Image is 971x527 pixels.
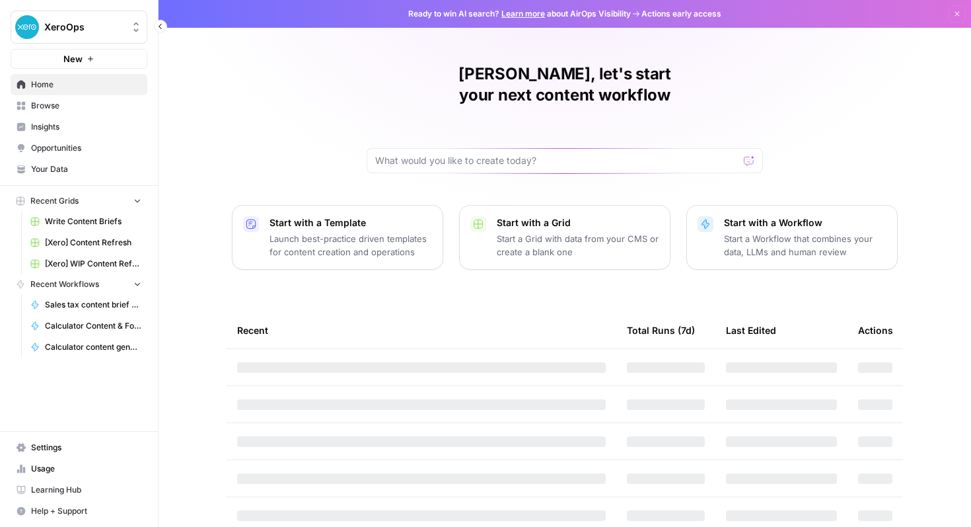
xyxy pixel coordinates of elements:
[11,159,147,180] a: Your Data
[31,442,141,454] span: Settings
[11,95,147,116] a: Browse
[24,232,147,253] a: [Xero] Content Refresh
[24,211,147,232] a: Write Content Briefs
[31,100,141,112] span: Browse
[11,479,147,501] a: Learning Hub
[31,163,141,175] span: Your Data
[11,458,147,479] a: Usage
[24,315,147,337] a: Calculator Content & Formula Generator
[232,205,443,270] button: Start with a TemplateLaunch best-practice driven templates for content creation and operations
[726,312,776,348] div: Last Edited
[24,337,147,358] a: Calculator content generator
[497,216,659,229] p: Start with a Grid
[11,11,147,44] button: Workspace: XeroOps
[30,278,99,290] span: Recent Workflows
[45,341,141,353] span: Calculator content generator
[45,320,141,332] span: Calculator Content & Formula Generator
[45,237,141,249] span: [Xero] Content Refresh
[11,138,147,159] a: Opportunities
[31,142,141,154] span: Opportunities
[45,299,141,311] span: Sales tax content brief generator
[858,312,893,348] div: Actions
[724,216,886,229] p: Start with a Workflow
[11,74,147,95] a: Home
[31,121,141,133] span: Insights
[11,501,147,522] button: Help + Support
[686,205,898,270] button: Start with a WorkflowStart a Workflow that combines your data, LLMs and human review
[375,154,738,167] input: What would you like to create today?
[45,216,141,227] span: Write Content Briefs
[501,9,545,19] a: Learn more
[724,232,886,259] p: Start a Workflow that combines your data, LLMs and human review
[11,49,147,69] button: New
[24,253,147,274] a: [Xero] WIP Content Refresh
[367,63,763,106] h1: [PERSON_NAME], let's start your next content workflow
[11,116,147,138] a: Insights
[270,216,432,229] p: Start with a Template
[237,312,606,348] div: Recent
[627,312,695,348] div: Total Runs (7d)
[44,20,124,34] span: XeroOps
[270,232,432,259] p: Launch best-practice driven templates for content creation and operations
[63,52,83,65] span: New
[15,15,39,39] img: XeroOps Logo
[641,8,721,20] span: Actions early access
[45,258,141,270] span: [Xero] WIP Content Refresh
[31,505,141,517] span: Help + Support
[459,205,670,270] button: Start with a GridStart a Grid with data from your CMS or create a blank one
[31,463,141,475] span: Usage
[24,294,147,315] a: Sales tax content brief generator
[31,484,141,496] span: Learning Hub
[11,274,147,294] button: Recent Workflows
[30,195,79,207] span: Recent Grids
[11,437,147,458] a: Settings
[408,8,631,20] span: Ready to win AI search? about AirOps Visibility
[31,79,141,91] span: Home
[11,191,147,211] button: Recent Grids
[497,232,659,259] p: Start a Grid with data from your CMS or create a blank one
